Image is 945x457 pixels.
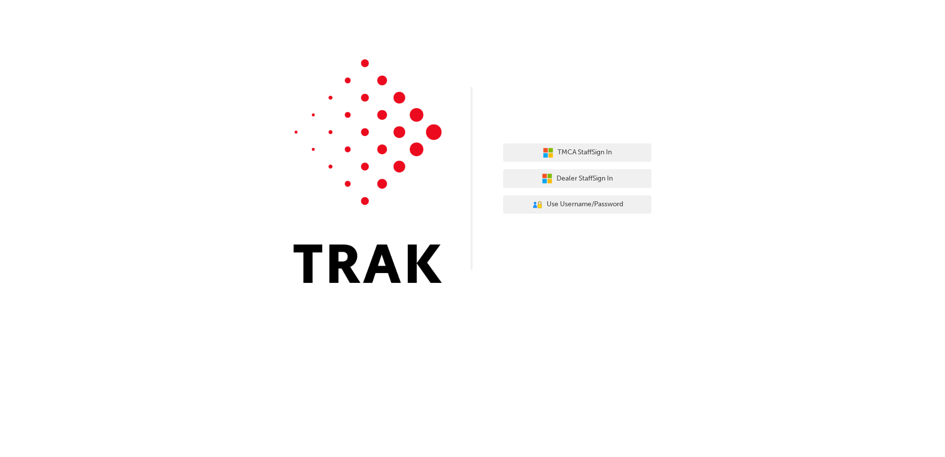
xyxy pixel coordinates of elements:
button: TMCA StaffSign In [503,143,651,162]
span: Dealer Staff Sign In [557,173,613,184]
button: Use Username/Password [503,195,651,214]
span: TMCA Staff Sign In [558,147,612,158]
button: Dealer StaffSign In [503,169,651,188]
span: Use Username/Password [547,199,623,210]
img: Trak [294,59,442,283]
